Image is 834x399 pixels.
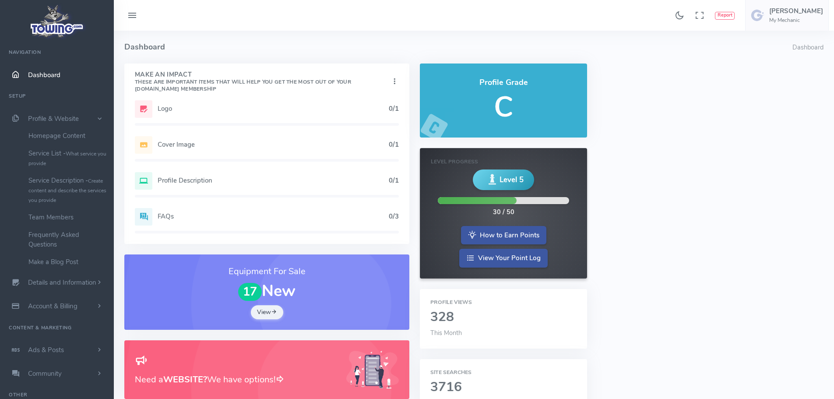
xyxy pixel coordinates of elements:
h5: Cover Image [158,141,389,148]
h5: Logo [158,105,389,112]
span: Level 5 [500,174,524,185]
span: 17 [238,283,262,301]
span: Profile & Website [28,114,79,123]
small: What service you provide [28,150,106,167]
h5: 0/3 [389,213,399,220]
h4: Make An Impact [135,71,390,92]
a: Service Description -Create content and describe the services you provide [22,172,114,208]
iframe: Conversations [761,312,834,399]
img: Generic placeholder image [346,351,399,389]
a: View [251,305,283,319]
h3: Need a We have options! [135,373,336,386]
a: Make a Blog Post [22,253,114,271]
h4: Dashboard [124,31,792,64]
li: Dashboard [792,43,823,53]
h6: Profile Views [430,300,576,305]
h3: Equipment For Sale [135,265,399,278]
h1: New [135,282,399,301]
h5: FAQs [158,213,389,220]
button: Report [715,12,735,20]
span: Ads & Posts [28,346,64,354]
b: WEBSITE? [163,374,207,385]
a: Frequently Asked Questions [22,226,114,253]
span: Account & Billing [28,302,77,311]
img: user-image [751,8,765,22]
h5: 0/1 [389,105,399,112]
span: This Month [430,328,462,337]
span: Details and Information [28,279,96,287]
small: Create content and describe the services you provide [28,177,106,204]
h5: 0/1 [389,177,399,184]
small: These are important items that will help you get the most out of your [DOMAIN_NAME] Membership [135,78,351,92]
h5: C [430,92,576,123]
h5: 0/1 [389,141,399,148]
a: Service List -What service you provide [22,145,114,172]
h2: 328 [430,310,576,325]
a: View Your Point Log [459,249,548,268]
img: logo [28,3,87,40]
h5: [PERSON_NAME] [769,7,823,14]
span: Dashboard [28,71,60,79]
h2: 3716 [430,380,576,395]
h6: Level Progress [431,159,576,165]
h6: Site Searches [430,370,576,375]
a: Homepage Content [22,127,114,145]
h5: Profile Description [158,177,389,184]
h6: My Mechanic [769,18,823,23]
a: How to Earn Points [461,226,546,245]
h4: Profile Grade [430,78,576,87]
div: 30 / 50 [493,208,514,217]
a: Team Members [22,208,114,226]
span: Community [28,369,62,378]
